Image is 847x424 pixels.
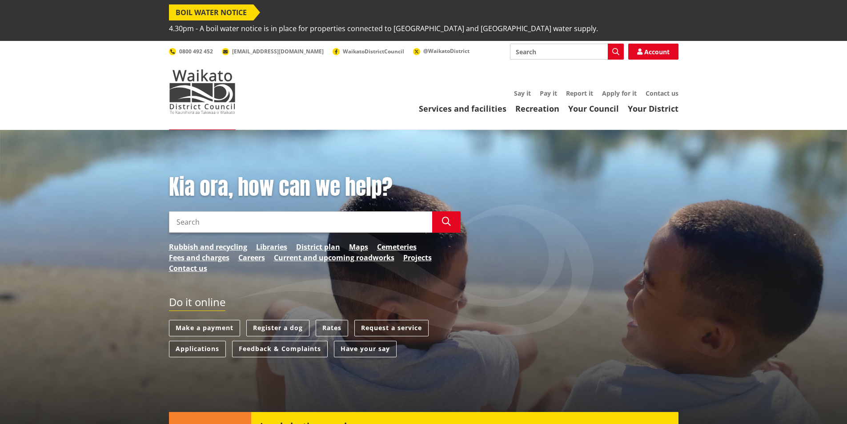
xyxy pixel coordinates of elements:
[602,89,637,97] a: Apply for it
[568,103,619,114] a: Your Council
[169,48,213,55] a: 0800 492 452
[354,320,429,336] a: Request a service
[169,320,240,336] a: Make a payment
[566,89,593,97] a: Report it
[628,103,678,114] a: Your District
[423,47,470,55] span: @WaikatoDistrict
[169,296,225,311] h2: Do it online
[274,252,394,263] a: Current and upcoming roadworks
[222,48,324,55] a: [EMAIL_ADDRESS][DOMAIN_NAME]
[238,252,265,263] a: Careers
[628,44,678,60] a: Account
[540,89,557,97] a: Pay it
[169,263,207,274] a: Contact us
[510,44,624,60] input: Search input
[403,252,432,263] a: Projects
[179,48,213,55] span: 0800 492 452
[316,320,348,336] a: Rates
[169,69,236,114] img: Waikato District Council - Te Kaunihera aa Takiwaa o Waikato
[169,4,253,20] span: BOIL WATER NOTICE
[413,47,470,55] a: @WaikatoDistrict
[419,103,506,114] a: Services and facilities
[169,341,226,357] a: Applications
[169,211,432,233] input: Search input
[169,20,598,36] span: 4.30pm - A boil water notice is in place for properties connected to [GEOGRAPHIC_DATA] and [GEOGR...
[334,341,397,357] a: Have your say
[377,242,417,252] a: Cemeteries
[246,320,309,336] a: Register a dog
[646,89,678,97] a: Contact us
[296,242,340,252] a: District plan
[232,341,328,357] a: Feedback & Complaints
[256,242,287,252] a: Libraries
[169,252,229,263] a: Fees and charges
[343,48,404,55] span: WaikatoDistrictCouncil
[349,242,368,252] a: Maps
[515,103,559,114] a: Recreation
[514,89,531,97] a: Say it
[169,242,247,252] a: Rubbish and recycling
[169,174,461,200] h1: Kia ora, how can we help?
[333,48,404,55] a: WaikatoDistrictCouncil
[232,48,324,55] span: [EMAIL_ADDRESS][DOMAIN_NAME]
